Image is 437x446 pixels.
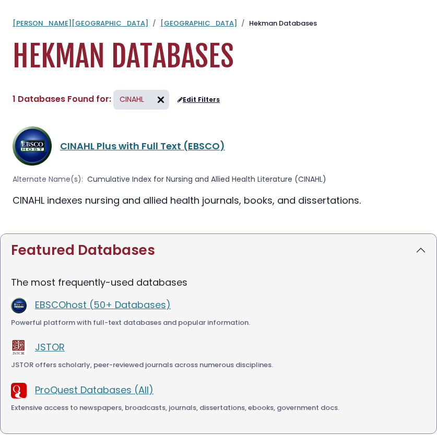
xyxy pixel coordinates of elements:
[237,18,317,29] li: Hekman Databases
[11,318,426,328] div: Powerful platform with full-text databases and popular information.
[13,18,424,29] nav: breadcrumb
[11,403,426,413] div: Extensive access to newspapers, broadcasts, journals, dissertations, ebooks, government docs.
[120,94,144,104] span: CINAHL
[13,18,148,28] a: [PERSON_NAME][GEOGRAPHIC_DATA]
[160,18,237,28] a: [GEOGRAPHIC_DATA]
[178,96,220,103] a: Edit Filters
[152,91,169,108] img: arr097.svg
[1,234,436,267] button: Featured Databases
[35,383,153,396] a: ProQuest Databases (All)
[87,174,326,185] span: Cumulative Index for Nursing and Allied Health Literature (CINAHL)
[13,174,83,185] span: Alternate Name(s):
[35,298,171,311] a: EBSCOhost (50+ Databases)
[13,39,424,74] h1: Hekman Databases
[60,139,225,152] a: CINAHL Plus with Full Text (EBSCO)
[13,93,111,105] span: 1 Databases Found for:
[11,360,426,370] div: JSTOR offers scholarly, peer-reviewed journals across numerous disciplines.
[35,341,65,354] a: JSTOR
[11,275,426,289] p: The most frequently-used databases
[13,193,424,207] div: CINAHL indexes nursing and allied health journals, books, and dissertations.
